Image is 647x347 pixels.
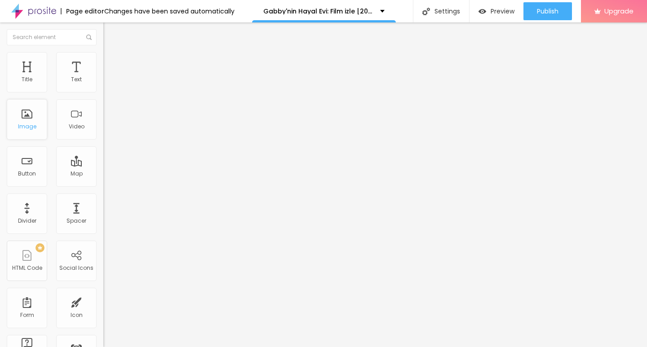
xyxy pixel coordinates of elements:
span: Publish [537,8,558,15]
img: view-1.svg [479,8,486,15]
img: Icone [422,8,430,15]
button: Publish [523,2,572,20]
img: Icone [86,35,92,40]
div: Map [71,171,83,177]
div: Social Icons [59,265,93,271]
div: Button [18,171,36,177]
div: Spacer [66,218,86,224]
p: Gabby'nin Hayal Evi: Film izle [2025] Türkçe Dublaj Tek Parca 4k 1080p Filmi HD [263,8,373,14]
div: Form [20,312,34,318]
iframe: Editor [103,22,647,347]
div: Video [69,123,84,130]
div: Text [71,76,82,83]
span: Preview [491,8,514,15]
div: HTML Code [12,265,42,271]
div: Divider [18,218,36,224]
div: Page editor [61,8,104,14]
div: Image [18,123,36,130]
button: Preview [470,2,523,20]
div: Icon [71,312,83,318]
div: Changes have been saved automatically [104,8,235,14]
input: Search element [7,29,97,45]
span: Upgrade [604,7,634,15]
div: Title [22,76,32,83]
